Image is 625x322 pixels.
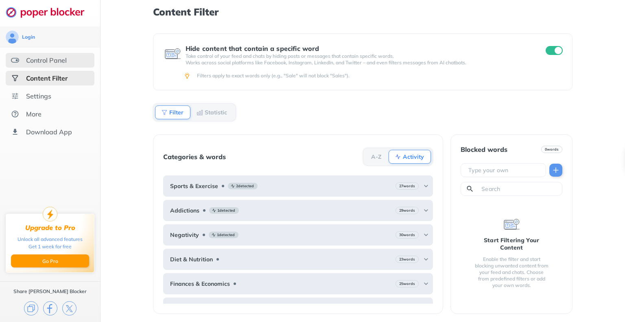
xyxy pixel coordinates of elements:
img: social-selected.svg [11,74,19,82]
img: download-app.svg [11,128,19,136]
div: Hide content that contain a specific word [186,45,531,52]
img: avatar.svg [6,31,19,44]
b: 0 words [545,147,559,152]
b: 1 detected [217,208,236,213]
b: 30 words [399,232,415,238]
img: x.svg [62,301,76,315]
input: Search [481,185,559,193]
div: Login [22,34,35,40]
div: Blocked words [461,146,507,153]
div: Categories & words [163,153,226,160]
button: Go Pro [11,254,89,267]
b: 2 detected [236,183,254,189]
div: Filters apply to exact words only (e.g., "Sale" will not block "Sales"). [197,72,561,79]
div: Upgrade to Pro [25,224,75,232]
p: Works across social platforms like Facebook, Instagram, LinkedIn, and Twitter – and even filters ... [186,59,531,66]
img: upgrade-to-pro.svg [43,207,57,221]
b: Sports & Exercise [170,183,218,189]
img: settings.svg [11,92,19,100]
b: Activity [403,154,424,159]
img: features.svg [11,56,19,64]
div: More [26,110,42,118]
p: Take control of your feed and chats by hiding posts or messages that contain specific words. [186,53,531,59]
b: Addictions [170,207,199,214]
div: Content Filter [26,74,68,82]
div: Start Filtering Your Content [474,237,549,251]
b: 1 detected [217,232,235,238]
b: Filter [169,110,184,115]
b: A-Z [371,154,382,159]
h1: Content Filter [153,7,573,17]
img: facebook.svg [43,301,57,315]
img: copy.svg [24,301,38,315]
b: Diet & Nutrition [170,256,213,263]
input: Type your own [468,166,542,174]
b: 25 words [399,281,415,287]
div: Get 1 week for free [28,243,72,250]
b: 27 words [399,183,415,189]
img: Activity [395,153,401,160]
div: Share [PERSON_NAME] Blocker [13,288,87,295]
b: 23 words [399,256,415,262]
b: Statistic [205,110,227,115]
img: about.svg [11,110,19,118]
div: Download App [26,128,72,136]
div: Enable the filter and start blocking unwanted content from your feed and chats. Choose from prede... [474,256,549,289]
div: Unlock all advanced features [17,236,83,243]
img: Filter [161,109,168,116]
img: Statistic [197,109,203,116]
div: Control Panel [26,56,67,64]
b: Negativity [170,232,199,238]
img: logo-webpage.svg [6,7,93,18]
div: Settings [26,92,51,100]
b: 29 words [399,208,415,213]
b: Finances & Economics [170,280,230,287]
